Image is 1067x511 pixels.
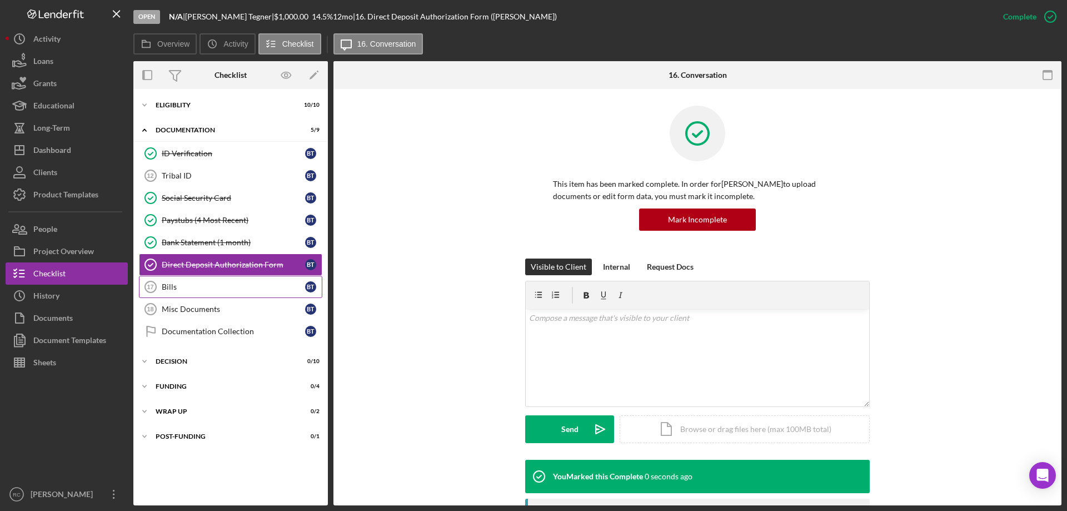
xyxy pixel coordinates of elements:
div: Social Security Card [162,194,305,202]
label: 16. Conversation [357,39,416,48]
button: Checklist [6,262,128,285]
div: Eligiblity [156,102,292,108]
div: Documentation [156,127,292,133]
a: 17BillsBT [139,276,322,298]
button: Activity [6,28,128,50]
div: Post-Funding [156,433,292,440]
button: Visible to Client [525,259,592,275]
a: History [6,285,128,307]
tspan: 18 [147,306,153,312]
div: You Marked this Complete [553,472,643,481]
button: Long-Term [6,117,128,139]
time: 2025-08-12 14:44 [645,472,692,481]
tspan: 17 [147,284,153,290]
div: Bank Statement (1 month) [162,238,305,247]
label: Activity [223,39,248,48]
div: B T [305,215,316,226]
div: History [33,285,59,310]
a: Direct Deposit Authorization FormBT [139,254,322,276]
button: People [6,218,128,240]
div: Product Templates [33,183,98,209]
div: 5 / 9 [300,127,320,133]
a: 18Misc DocumentsBT [139,298,322,320]
button: Grants [6,72,128,95]
button: Internal [597,259,636,275]
button: Complete [992,6,1061,28]
div: Dashboard [33,139,71,164]
a: ID VerificationBT [139,142,322,165]
button: Request Docs [641,259,699,275]
tspan: 12 [147,172,153,179]
p: This item has been marked complete. In order for [PERSON_NAME] to upload documents or edit form d... [553,178,842,203]
div: Funding [156,383,292,390]
div: 0 / 1 [300,433,320,440]
div: Activity [33,28,61,53]
div: 0 / 4 [300,383,320,390]
button: Loans [6,50,128,72]
button: Educational [6,95,128,117]
div: 16. Conversation [669,71,727,80]
b: N/A [169,12,183,21]
button: Documents [6,307,128,329]
div: Visible to Client [531,259,586,275]
button: Document Templates [6,329,128,351]
div: B T [305,326,316,337]
div: People [33,218,57,243]
div: Misc Documents [162,305,305,314]
div: Request Docs [647,259,694,275]
button: 16. Conversation [333,33,423,54]
a: Bank Statement (1 month)BT [139,231,322,254]
div: | [169,12,185,21]
div: Decision [156,358,292,365]
button: Activity [200,33,255,54]
div: Bills [162,282,305,291]
button: Product Templates [6,183,128,206]
button: Dashboard [6,139,128,161]
div: 12 mo [333,12,353,21]
button: Overview [133,33,197,54]
label: Checklist [282,39,314,48]
div: Documentation Collection [162,327,305,336]
a: Documentation CollectionBT [139,320,322,343]
div: Send [561,415,579,443]
div: Loans [33,50,53,75]
a: Clients [6,161,128,183]
a: Paystubs (4 Most Recent)BT [139,209,322,231]
div: Long-Term [33,117,70,142]
div: Open Intercom Messenger [1029,462,1056,489]
div: B T [305,281,316,292]
div: Paystubs (4 Most Recent) [162,216,305,225]
div: Clients [33,161,57,186]
button: Sheets [6,351,128,374]
button: Project Overview [6,240,128,262]
div: Educational [33,95,74,120]
div: Sheets [33,351,56,376]
button: Send [525,415,614,443]
div: Open [133,10,160,24]
div: 0 / 2 [300,408,320,415]
div: Mark Incomplete [668,209,727,231]
div: | 16. Direct Deposit Authorization Form ([PERSON_NAME]) [353,12,557,21]
div: Documents [33,307,73,332]
div: Wrap up [156,408,292,415]
a: 12Tribal IDBT [139,165,322,187]
div: Complete [1003,6,1036,28]
div: B T [305,237,316,248]
div: B T [305,170,316,181]
div: 14.5 % [312,12,333,21]
div: 0 / 10 [300,358,320,365]
div: 10 / 10 [300,102,320,108]
div: Project Overview [33,240,94,265]
button: Checklist [258,33,321,54]
div: Grants [33,72,57,97]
